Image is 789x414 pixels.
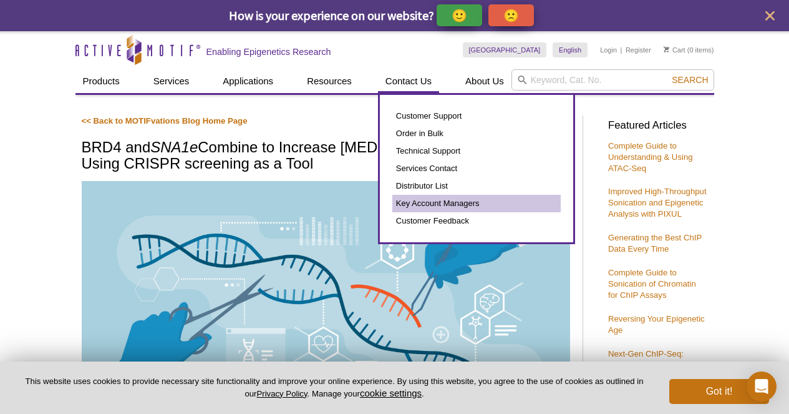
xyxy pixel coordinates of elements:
[608,349,703,403] a: Next-Gen ChIP-Seq: Genome-Wide Single-Cell Analysis with Antibody-Guided Chromatin Tagmentation M...
[360,388,422,398] button: cookie settings
[392,177,561,195] a: Distributor List
[626,46,651,54] a: Register
[392,160,561,177] a: Services Contact
[20,376,649,400] p: This website uses cookies to provide necessary site functionality and improve your online experie...
[215,69,281,93] a: Applications
[503,7,519,23] p: 🙁
[392,107,561,125] a: Customer Support
[621,42,622,57] li: |
[608,233,702,254] a: Generating the Best ChIP Data Every Time
[256,389,307,398] a: Privacy Policy
[75,69,127,93] a: Products
[511,69,714,91] input: Keyword, Cat. No.
[452,7,467,23] p: 🙂
[672,75,708,85] span: Search
[664,42,714,57] li: (0 items)
[747,372,777,402] div: Open Intercom Messenger
[668,74,712,86] button: Search
[392,195,561,212] a: Key Account Managers
[664,46,685,54] a: Cart
[463,42,547,57] a: [GEOGRAPHIC_DATA]
[146,69,197,93] a: Services
[608,268,696,300] a: Complete Guide to Sonication of Chromatin for ChIP Assays
[150,139,198,155] em: SNA1e
[608,121,708,131] h3: Featured Articles
[229,7,434,23] span: How is your experience on our website?
[392,142,561,160] a: Technical Support
[206,46,331,57] h2: Enabling Epigenetics Research
[82,116,248,126] a: << Back to MOTIFvations Blog Home Page
[669,379,769,404] button: Got it!
[600,46,617,54] a: Login
[608,314,705,335] a: Reversing Your Epigenetic Age
[664,46,669,52] img: Your Cart
[458,69,511,93] a: About Us
[82,139,570,174] h1: BRD4 and Combine to Increase [MEDICAL_DATA] Aggression: Using CRISPR screening as a Tool
[553,42,588,57] a: English
[608,141,693,173] a: Complete Guide to Understanding & Using ATAC-Seq
[378,69,439,93] a: Contact Us
[762,8,778,24] button: close
[299,69,359,93] a: Resources
[608,187,707,219] a: Improved High-Throughput Sonication and Epigenetic Analysis with PIXUL
[392,212,561,230] a: Customer Feedback
[392,125,561,142] a: Order in Bulk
